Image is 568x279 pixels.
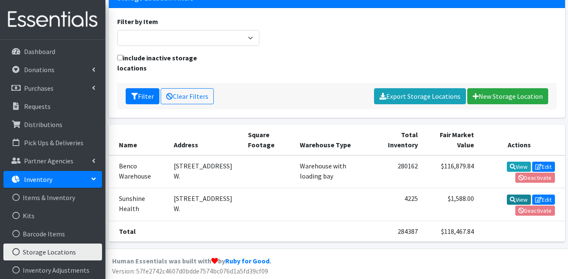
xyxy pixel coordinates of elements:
[109,188,169,221] td: Sunshine Health
[24,47,55,56] p: Dashboard
[507,162,531,172] a: View
[374,88,466,104] a: Export Storage Locations
[161,88,214,104] a: Clear Filters
[371,125,423,155] th: Total Inventory
[423,188,479,221] td: $1,588.00
[371,188,423,221] td: 4225
[24,65,54,74] p: Donations
[3,152,102,169] a: Partner Agencies
[112,257,271,265] strong: Human Essentials was built with by .
[119,227,136,236] strong: Total
[117,53,222,73] label: include inactive storage locations
[24,175,52,184] p: Inventory
[24,120,62,129] p: Distributions
[295,125,371,155] th: Warehouse Type
[117,16,158,27] label: Filter by Item
[24,157,73,165] p: Partner Agencies
[169,125,242,155] th: Address
[169,155,242,188] td: [STREET_ADDRESS] W.
[479,125,565,155] th: Actions
[3,244,102,260] a: Storage Locations
[3,134,102,151] a: Pick Ups & Deliveries
[169,188,242,221] td: [STREET_ADDRESS] W.
[371,221,423,241] td: 284387
[467,88,548,104] a: New Storage Location
[3,189,102,206] a: Items & Inventory
[423,221,479,241] td: $118,467.84
[3,43,102,60] a: Dashboard
[3,207,102,224] a: Kits
[532,195,555,205] a: Edit
[3,225,102,242] a: Barcode Items
[112,267,268,275] span: Version: 57fe2742c4607d0bdde7574bc076d1a5fd39cf09
[532,162,555,172] a: Edit
[371,155,423,188] td: 280162
[24,138,83,147] p: Pick Ups & Deliveries
[3,61,102,78] a: Donations
[423,155,479,188] td: $116,879.84
[109,155,169,188] td: Benco Warehouse
[3,98,102,115] a: Requests
[109,125,169,155] th: Name
[3,5,102,34] img: HumanEssentials
[126,88,159,104] button: Filter
[3,171,102,188] a: Inventory
[24,84,54,92] p: Purchases
[3,116,102,133] a: Distributions
[3,80,102,97] a: Purchases
[507,195,531,205] a: View
[243,125,295,155] th: Square Footage
[225,257,269,265] a: Ruby for Good
[295,155,371,188] td: Warehouse with loading bay
[423,125,479,155] th: Fair Market Value
[24,102,51,111] p: Requests
[117,55,123,60] input: include inactive storage locations
[3,262,102,279] a: Inventory Adjustments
